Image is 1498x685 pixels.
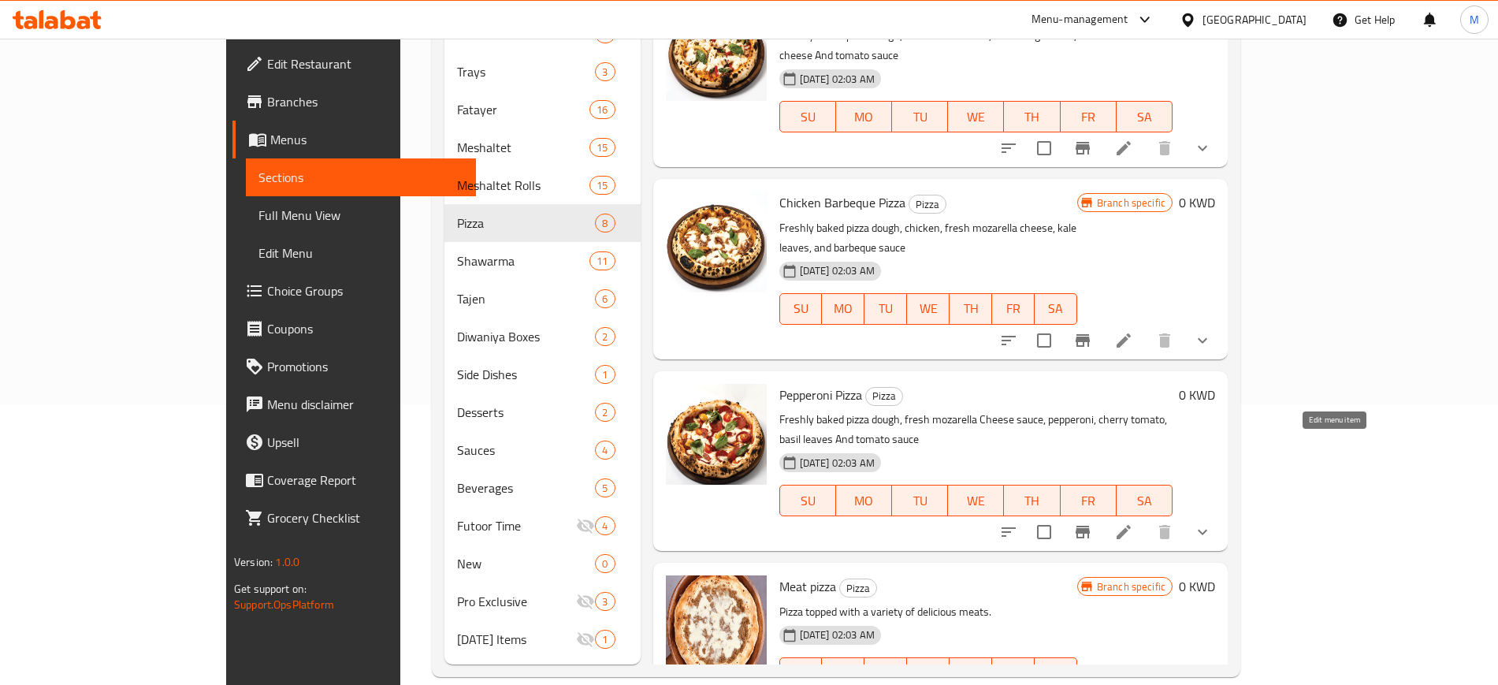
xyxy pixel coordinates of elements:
[1028,516,1061,549] span: Select to update
[457,251,589,270] div: Shawarma
[956,297,986,320] span: TH
[666,575,767,676] img: Meat pizza
[444,431,640,469] div: Sauces4
[909,195,946,214] span: Pizza
[666,192,767,292] img: Chicken Barbeque Pizza
[1179,192,1215,214] h6: 0 KWD
[1004,485,1060,516] button: TH
[596,367,614,382] span: 1
[444,356,640,393] div: Side Dishes1
[267,471,463,490] span: Coverage Report
[589,251,615,270] div: items
[1179,384,1215,406] h6: 0 KWD
[1064,513,1102,551] button: Branch-specific-item
[258,206,463,225] span: Full Menu View
[457,327,595,346] span: Diwaniya Boxes
[457,214,595,233] span: Pizza
[1193,139,1212,158] svg: Show Choices
[232,272,476,310] a: Choice Groups
[234,579,307,599] span: Get support on:
[954,490,998,512] span: WE
[1114,331,1133,350] a: Edit menu item
[950,293,992,325] button: TH
[779,575,836,598] span: Meat pizza
[576,592,595,611] svg: Inactive section
[1117,485,1173,516] button: SA
[871,297,901,320] span: TU
[839,579,877,598] div: Pizza
[267,54,463,73] span: Edit Restaurant
[232,121,476,158] a: Menus
[1184,513,1221,551] button: show more
[444,583,640,620] div: Pro Exclusive3
[666,384,767,485] img: Pepperoni Pizza
[457,176,589,195] span: Meshaltet Rolls
[836,485,892,516] button: MO
[990,513,1028,551] button: sort-choices
[779,26,1173,65] p: Freshly baked pizza dough, fresh mushrooms, Mixed vegetables, fresh mozarella cheese And tomato s...
[842,106,886,128] span: MO
[1114,139,1133,158] a: Edit menu item
[444,318,640,356] div: Diwaniya Boxes2
[267,508,463,527] span: Grocery Checklist
[1146,129,1184,167] button: delete
[232,423,476,461] a: Upsell
[779,101,836,132] button: SU
[1184,322,1221,359] button: show more
[590,140,614,155] span: 15
[596,632,614,647] span: 1
[576,630,595,649] svg: Inactive section
[457,62,595,81] span: Trays
[595,630,615,649] div: items
[779,218,1077,258] p: Freshly baked pizza dough, chicken, fresh mozarella cheese, kale leaves, and barbeque sauce
[596,405,614,420] span: 2
[267,319,463,338] span: Coupons
[232,45,476,83] a: Edit Restaurant
[1028,132,1061,165] span: Select to update
[444,393,640,431] div: Desserts2
[1010,106,1054,128] span: TH
[595,478,615,497] div: items
[779,191,905,214] span: Chicken Barbeque Pizza
[864,293,907,325] button: TU
[457,289,595,308] span: Tajen
[457,516,576,535] div: Futoor Time
[786,106,830,128] span: SU
[1193,331,1212,350] svg: Show Choices
[1004,101,1060,132] button: TH
[898,490,942,512] span: TU
[898,106,942,128] span: TU
[1061,485,1117,516] button: FR
[1117,101,1173,132] button: SA
[444,469,640,507] div: Beverages5
[794,263,881,278] span: [DATE] 02:03 AM
[1041,297,1071,320] span: SA
[457,403,595,422] span: Desserts
[1028,324,1061,357] span: Select to update
[954,106,998,128] span: WE
[1067,490,1110,512] span: FR
[871,661,901,684] span: TU
[1470,11,1479,28] span: M
[457,630,576,649] div: Ramadan Items
[794,627,881,642] span: [DATE] 02:03 AM
[457,478,595,497] div: Beverages
[444,545,640,583] div: New0
[457,441,595,460] div: Sauces
[840,579,876,598] span: Pizza
[828,297,858,320] span: MO
[590,102,614,117] span: 16
[595,289,615,308] div: items
[786,297,816,320] span: SU
[444,91,640,128] div: Fatayer16
[576,516,595,535] svg: Inactive section
[267,357,463,376] span: Promotions
[232,348,476,385] a: Promotions
[794,456,881,471] span: [DATE] 02:03 AM
[998,297,1028,320] span: FR
[457,592,576,611] span: Pro Exclusive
